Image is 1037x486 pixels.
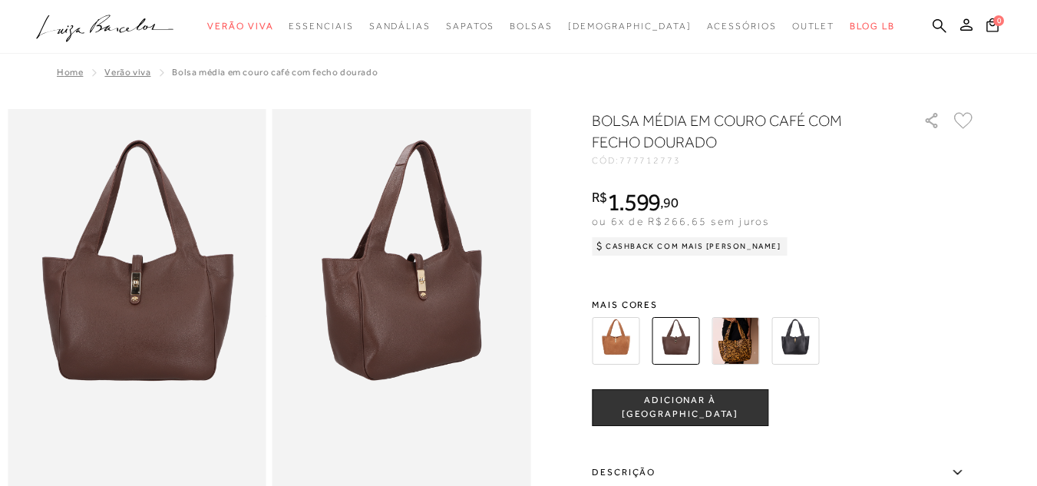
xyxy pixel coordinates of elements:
button: 0 [982,17,1003,38]
span: Sandálias [369,21,431,31]
a: Verão Viva [104,67,150,78]
a: categoryNavScreenReaderText [707,12,777,41]
span: Verão Viva [207,21,273,31]
img: BOLSA MÉDIA EM COURO CAFÉ COM FECHO DOURADO [652,317,699,365]
span: [DEMOGRAPHIC_DATA] [568,21,692,31]
span: Essenciais [289,21,353,31]
a: categoryNavScreenReaderText [207,12,273,41]
span: 0 [993,15,1004,26]
span: Bolsas [510,21,553,31]
span: Mais cores [592,300,976,309]
a: noSubCategoriesText [568,12,692,41]
i: , [660,196,678,210]
span: 777712773 [619,155,681,166]
a: Home [57,67,83,78]
span: Sapatos [446,21,494,31]
a: categoryNavScreenReaderText [289,12,353,41]
div: CÓD: [592,156,899,165]
span: Acessórios [707,21,777,31]
span: 90 [663,194,678,210]
i: R$ [592,190,607,204]
a: categoryNavScreenReaderText [369,12,431,41]
span: Outlet [792,21,835,31]
img: BOLSA MÉDIA EM COURO PRETO COM FECHO DOURADO [771,317,819,365]
a: categoryNavScreenReaderText [446,12,494,41]
span: 1.599 [607,188,661,216]
a: categoryNavScreenReaderText [792,12,835,41]
button: ADICIONAR À [GEOGRAPHIC_DATA] [592,389,768,426]
a: BLOG LB [850,12,894,41]
div: Cashback com Mais [PERSON_NAME] [592,237,788,256]
a: categoryNavScreenReaderText [510,12,553,41]
span: BOLSA MÉDIA EM COURO CAFÉ COM FECHO DOURADO [172,67,378,78]
span: ou 6x de R$266,65 sem juros [592,215,769,227]
span: ADICIONAR À [GEOGRAPHIC_DATA] [593,394,768,421]
img: BOLSA MÉDIA EM COURO ONÇA COM FECHO DOURADO [712,317,759,365]
img: BOLSA MÉDIA EM CAMURÇA CARAMELO COM FECHO DOURADO [592,317,639,365]
span: BLOG LB [850,21,894,31]
h1: BOLSA MÉDIA EM COURO CAFÉ COM FECHO DOURADO [592,110,880,153]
